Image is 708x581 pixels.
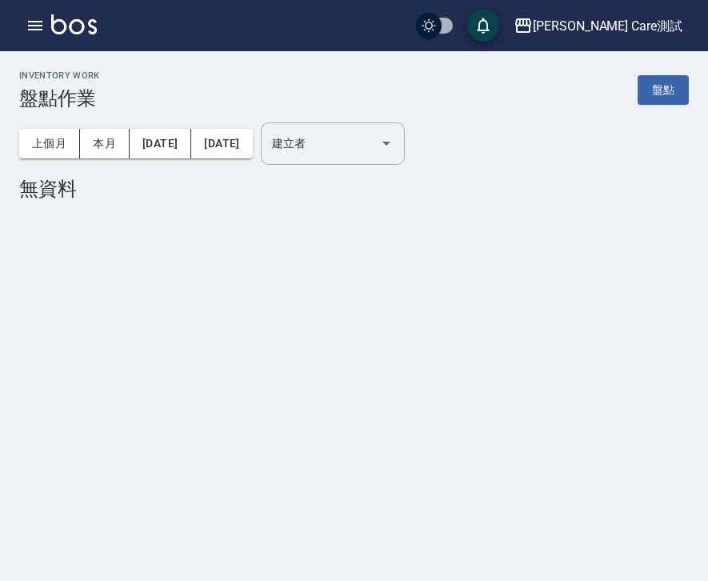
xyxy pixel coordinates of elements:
button: 上個月 [19,129,80,158]
h2: Inventory Work [19,70,100,81]
div: [PERSON_NAME] Care測試 [533,16,682,36]
h3: 盤點作業 [19,87,100,110]
div: 無資料 [19,178,689,200]
button: 本月 [80,129,130,158]
button: Open [374,130,399,156]
button: [DATE] [191,129,252,158]
button: [DATE] [130,129,191,158]
button: [PERSON_NAME] Care測試 [507,10,689,42]
img: Logo [51,14,97,34]
button: save [467,10,499,42]
a: 盤點 [638,75,689,105]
